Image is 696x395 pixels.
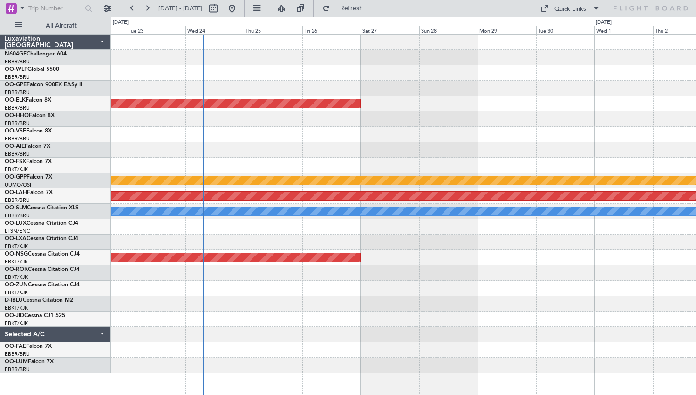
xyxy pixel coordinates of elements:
a: OO-FAEFalcon 7X [5,344,52,349]
a: OO-LUXCessna Citation CJ4 [5,221,78,226]
div: Wed 1 [594,26,653,34]
a: LFSN/ENC [5,228,30,235]
div: Tue 23 [127,26,185,34]
a: D-IBLUCessna Citation M2 [5,298,73,303]
a: EBKT/KJK [5,166,28,173]
a: EBBR/BRU [5,366,30,373]
a: EBKT/KJK [5,274,28,281]
span: OO-GPE [5,82,27,88]
a: UUMO/OSF [5,181,33,188]
span: OO-ZUN [5,282,28,288]
a: OO-ELKFalcon 8X [5,97,51,103]
div: Fri 26 [302,26,361,34]
span: D-IBLU [5,298,23,303]
span: OO-ROK [5,267,28,272]
a: EBBR/BRU [5,212,30,219]
a: EBBR/BRU [5,151,30,158]
button: Refresh [318,1,374,16]
a: OO-LXACessna Citation CJ4 [5,236,78,242]
span: OO-AIE [5,144,25,149]
span: OO-LUX [5,221,27,226]
a: OO-LUMFalcon 7X [5,359,54,365]
span: OO-WLP [5,67,27,72]
a: OO-ROKCessna Citation CJ4 [5,267,80,272]
span: N604GF [5,51,27,57]
a: OO-LAHFalcon 7X [5,190,53,195]
div: Mon 29 [478,26,536,34]
button: All Aircraft [10,18,101,33]
input: Trip Number [28,1,82,15]
a: EBKT/KJK [5,289,28,296]
div: [DATE] [113,19,129,27]
a: OO-NSGCessna Citation CJ4 [5,251,80,257]
span: OO-FSX [5,159,26,165]
a: EBBR/BRU [5,74,30,81]
span: OO-LXA [5,236,27,242]
a: EBKT/KJK [5,258,28,265]
a: EBKT/KJK [5,320,28,327]
a: OO-WLPGlobal 5500 [5,67,59,72]
a: EBBR/BRU [5,104,30,111]
a: EBKT/KJK [5,305,28,312]
span: OO-SLM [5,205,27,211]
div: Quick Links [554,5,586,14]
a: EBBR/BRU [5,89,30,96]
a: OO-VSFFalcon 8X [5,128,52,134]
span: OO-LAH [5,190,27,195]
div: [DATE] [596,19,612,27]
a: OO-HHOFalcon 8X [5,113,55,118]
span: OO-FAE [5,344,26,349]
span: OO-VSF [5,128,26,134]
a: OO-FSXFalcon 7X [5,159,52,165]
div: Sun 28 [419,26,478,34]
a: OO-ZUNCessna Citation CJ4 [5,282,80,288]
a: EBBR/BRU [5,120,30,127]
a: EBBR/BRU [5,197,30,204]
span: OO-GPP [5,174,27,180]
div: Thu 25 [244,26,302,34]
div: Wed 24 [185,26,244,34]
a: OO-GPPFalcon 7X [5,174,52,180]
span: OO-ELK [5,97,26,103]
a: OO-JIDCessna CJ1 525 [5,313,65,319]
a: OO-GPEFalcon 900EX EASy II [5,82,82,88]
a: EBKT/KJK [5,243,28,250]
a: OO-SLMCessna Citation XLS [5,205,79,211]
a: OO-AIEFalcon 7X [5,144,50,149]
span: [DATE] - [DATE] [158,4,202,13]
a: EBBR/BRU [5,351,30,358]
span: OO-NSG [5,251,28,257]
span: OO-JID [5,313,24,319]
div: Tue 30 [536,26,595,34]
div: Sat 27 [361,26,419,34]
span: OO-LUM [5,359,28,365]
a: N604GFChallenger 604 [5,51,67,57]
a: EBBR/BRU [5,58,30,65]
a: EBBR/BRU [5,135,30,142]
span: All Aircraft [24,22,98,29]
span: Refresh [332,5,371,12]
button: Quick Links [536,1,605,16]
span: OO-HHO [5,113,29,118]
